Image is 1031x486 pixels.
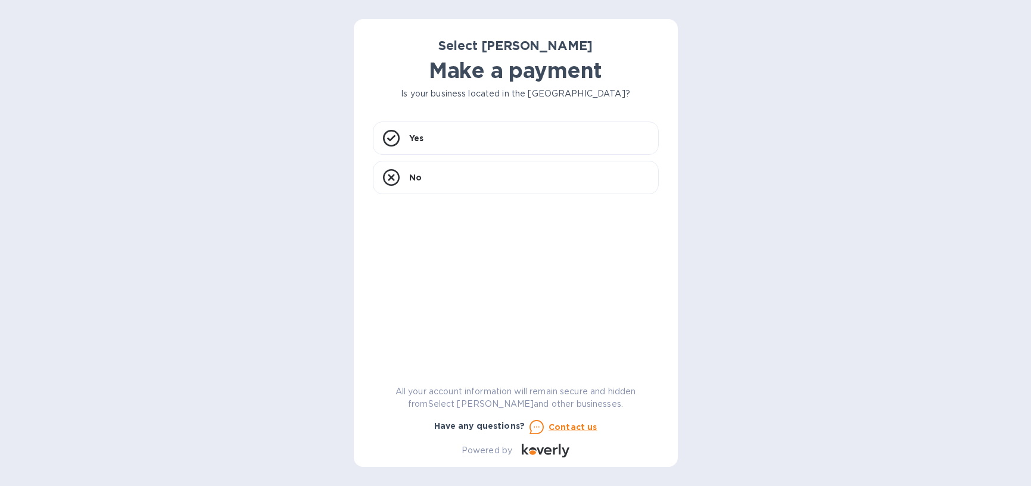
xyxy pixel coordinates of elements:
p: Is your business located in the [GEOGRAPHIC_DATA]? [373,88,659,100]
p: No [409,172,422,183]
p: Powered by [462,444,512,457]
p: Yes [409,132,423,144]
b: Have any questions? [434,421,525,431]
h1: Make a payment [373,58,659,83]
u: Contact us [549,422,597,432]
b: Select [PERSON_NAME] [438,38,593,53]
p: All your account information will remain secure and hidden from Select [PERSON_NAME] and other bu... [373,385,659,410]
